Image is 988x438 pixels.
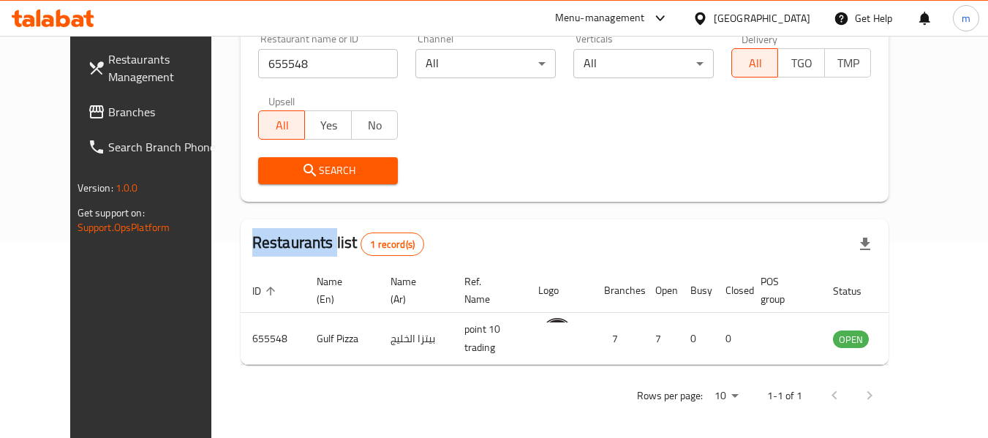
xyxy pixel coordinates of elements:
label: Upsell [268,96,295,106]
td: بيتزا الخليج [379,313,453,365]
div: Export file [848,227,883,262]
span: TMP [831,53,866,74]
button: No [351,110,399,140]
input: Search for restaurant name or ID.. [258,49,399,78]
span: Search Branch Phone [108,138,224,156]
span: Status [833,282,880,300]
button: All [258,110,306,140]
a: Restaurants Management [76,42,235,94]
span: Name (En) [317,273,361,308]
div: All [573,49,714,78]
td: 0 [679,313,714,365]
td: 655548 [241,313,305,365]
td: 7 [644,313,679,365]
th: Open [644,268,679,313]
span: Version: [78,178,113,197]
div: Rows per page: [709,385,744,407]
span: 1 record(s) [361,238,423,252]
span: Name (Ar) [391,273,435,308]
div: [GEOGRAPHIC_DATA] [714,10,810,26]
a: Search Branch Phone [76,129,235,165]
th: Busy [679,268,714,313]
p: Rows per page: [637,387,703,405]
span: All [738,53,773,74]
span: 1.0.0 [116,178,138,197]
span: Branches [108,103,224,121]
table: enhanced table [241,268,949,365]
button: All [731,48,779,78]
span: ID [252,282,280,300]
span: TGO [784,53,819,74]
th: Logo [527,268,592,313]
div: Total records count [361,233,424,256]
span: m [962,10,970,26]
a: Support.OpsPlatform [78,218,170,237]
td: 0 [714,313,749,365]
div: All [415,49,556,78]
th: Closed [714,268,749,313]
a: Branches [76,94,235,129]
button: TGO [777,48,825,78]
td: 7 [592,313,644,365]
span: Yes [311,115,346,136]
span: Ref. Name [464,273,509,308]
span: OPEN [833,331,869,348]
button: Yes [304,110,352,140]
p: 1-1 of 1 [767,387,802,405]
span: Search [270,162,387,180]
img: Gulf Pizza [538,317,575,354]
span: POS group [761,273,804,308]
span: Restaurants Management [108,50,224,86]
button: TMP [824,48,872,78]
td: point 10 trading [453,313,527,365]
div: Menu-management [555,10,645,27]
span: No [358,115,393,136]
button: Search [258,157,399,184]
span: Get support on: [78,203,145,222]
span: All [265,115,300,136]
label: Delivery [742,34,778,44]
th: Branches [592,268,644,313]
td: Gulf Pizza [305,313,379,365]
h2: Restaurants list [252,232,424,256]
